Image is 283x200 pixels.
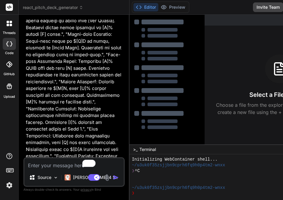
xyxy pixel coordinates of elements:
button: Editor [133,3,158,11]
p: Source [38,174,51,180]
label: Upload [4,94,15,99]
p: Always double-check its answers. Your in Bind [23,187,125,192]
label: GitHub [4,72,15,77]
span: >_ [133,146,138,152]
img: Claude 4 Sonnet [65,174,71,180]
img: icon [113,174,119,180]
img: Pick Models [53,175,58,180]
img: attachment [104,174,111,181]
span: Initializing WebContainer shell... [132,157,218,162]
span: ❯ [132,168,135,174]
textarea: To enrich screen reader interactions, please activate Accessibility in Grammarly extension settings [24,158,124,169]
span: ❯ [132,190,135,196]
span: ^C [135,168,140,174]
label: threads [3,30,16,35]
span: ~/u3uk0f35zsjjbn9cprh6fq9h0p4tm2-wnxx [132,185,225,191]
span: privacy [81,188,91,191]
p: [PERSON_NAME] 4 S.. [73,174,118,180]
span: ~/u3uk0f35zsjjbn9cprh6fq9h0p4tm2-wnxx [132,162,225,168]
label: code [5,51,14,56]
span: react_pitch_deck_generator [23,5,83,11]
span: Terminal [139,146,156,152]
button: Preview [158,3,188,11]
img: settings [4,180,14,190]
